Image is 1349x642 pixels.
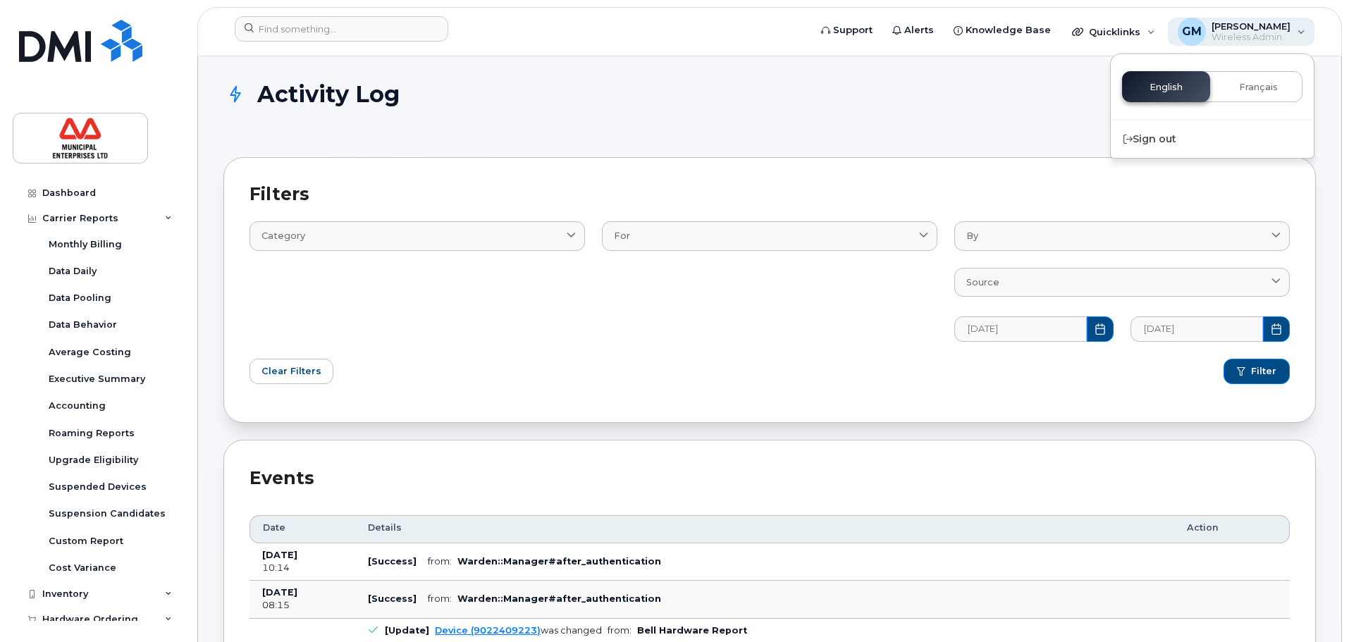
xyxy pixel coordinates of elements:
[261,364,321,378] span: Clear Filters
[262,550,297,560] b: [DATE]
[368,521,402,534] span: Details
[954,268,1290,297] a: Source
[1251,365,1276,378] span: Filter
[262,562,343,574] div: 10:14
[457,556,661,567] b: Warden::Manager#after_authentication
[262,587,297,598] b: [DATE]
[368,556,417,567] b: [Success]
[954,221,1290,250] a: By
[428,593,452,604] span: from:
[1263,316,1290,342] button: Choose Date
[257,82,400,106] span: Activity Log
[263,521,285,534] span: Date
[262,599,343,612] div: 08:15
[457,593,661,604] b: Warden::Manager#after_authentication
[1087,316,1114,342] button: Choose Date
[1224,359,1290,384] button: Filter
[250,183,1290,204] h2: Filters
[1111,126,1314,152] div: Sign out
[435,625,602,636] div: was changed
[250,221,585,250] a: Category
[261,229,305,242] span: Category
[966,229,978,242] span: By
[966,276,999,289] span: Source
[435,625,541,636] a: Device (9022409223)
[385,625,429,636] b: [Update]
[250,466,1290,491] div: Events
[602,221,937,250] a: For
[1131,316,1263,342] input: MM/DD/YYYY
[954,316,1087,342] input: MM/DD/YYYY
[428,556,452,567] span: from:
[637,625,747,636] b: Bell Hardware Report
[250,359,333,384] button: Clear Filters
[1239,82,1278,93] span: Français
[608,625,632,636] span: from:
[1174,515,1290,543] th: Action
[614,229,630,242] span: For
[368,593,417,604] b: [Success]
